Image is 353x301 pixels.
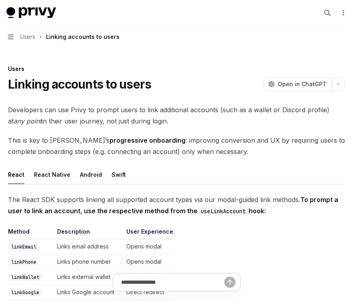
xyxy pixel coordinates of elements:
h1: Linking accounts to users [8,77,151,91]
th: User Experience [123,228,174,239]
td: Links email address [54,239,123,255]
button: Swift [112,165,126,184]
button: React Native [34,165,70,184]
td: Opens modal [123,239,174,255]
span: The React SDK supports linking all supported account types via our modal-guided link methods. [8,194,345,216]
code: useLinkAccount [197,207,249,216]
strong: progressive onboarding [110,136,185,144]
td: Opens modal [123,270,174,285]
div: Users [8,65,345,73]
th: Description [54,228,123,239]
td: Links external wallet [54,270,123,285]
code: linkPhone [8,258,40,266]
span: Developers can use Privy to prompt users to link additional accounts (such as a wallet or Discord... [8,104,345,127]
img: light logo [6,7,56,18]
code: linkEmail [8,243,40,251]
button: Open in ChatGPT [263,77,331,91]
div: Linking accounts to users [46,32,120,42]
button: Send message [224,277,235,288]
th: Method [8,228,54,239]
span: Open in ChatGPT [278,80,327,88]
td: Opens modal [123,255,174,270]
button: More actions [339,7,347,18]
span: Users [20,32,35,42]
span: This is key to [PERSON_NAME]’s : improving conversion and UX by requiring users to complete onboa... [8,135,345,157]
td: Links phone number [54,255,123,270]
button: React [8,165,24,184]
button: Android [80,165,102,184]
em: any point [14,117,42,125]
